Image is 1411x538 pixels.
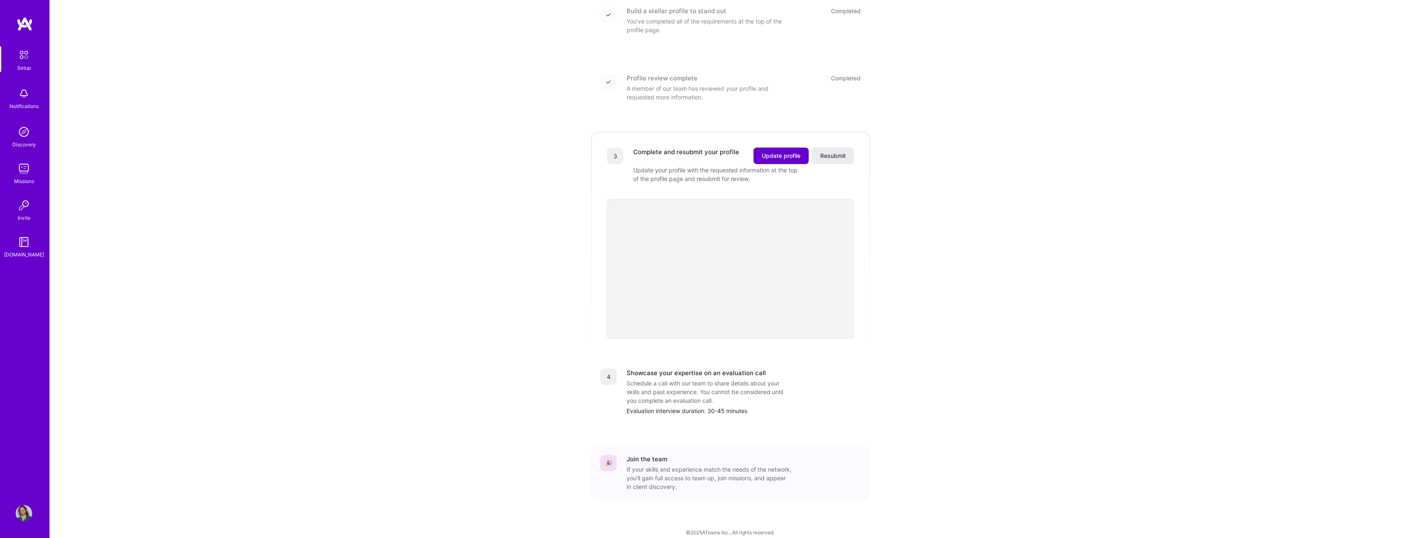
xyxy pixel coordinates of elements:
[812,148,854,164] button: Resubmit
[753,148,809,164] button: Update profile
[9,102,39,110] div: Notifications
[18,214,30,222] div: Invite
[607,199,854,339] iframe: video
[16,197,32,214] img: Invite
[831,74,861,82] div: Completed
[14,177,34,186] div: Missions
[633,166,798,183] div: Update your profile with the requested information at the top of the profile page and resubmit fo...
[15,46,33,63] img: setup
[16,124,32,140] img: discovery
[627,465,791,491] div: If your skills and experience match the needs of the network, you’ll gain full access to team up,...
[14,505,34,522] a: User Avatar
[600,369,617,385] div: 4
[627,406,861,415] div: Evaluation interview duration: 30-45 minutes
[16,160,32,177] img: teamwork
[627,74,697,82] div: Profile review complete
[16,16,33,31] img: logo
[606,80,611,85] img: Completed
[762,152,800,160] span: Update profile
[627,379,791,405] div: Schedule a call with our team to share details about your skills and past experience. You cannot ...
[606,12,611,17] img: Completed
[820,152,846,160] span: Resubmit
[627,455,667,463] div: Join the team
[627,369,766,377] div: Showcase your expertise on an evaluation call
[16,85,32,102] img: bell
[12,140,36,149] div: Discovery
[627,17,791,34] div: You've completed all of the requirements at the top of the profile page.
[831,7,861,15] div: Completed
[627,84,791,101] div: A member of our team has reviewed your profile and requested more information.
[16,234,32,250] img: guide book
[633,148,739,164] div: Complete and resubmit your profile
[4,250,44,259] div: [DOMAIN_NAME]
[17,63,31,72] div: Setup
[627,7,726,15] div: Build a stellar profile to stand out
[607,148,623,164] div: 3
[16,505,32,522] img: User Avatar
[600,455,617,471] div: 🎉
